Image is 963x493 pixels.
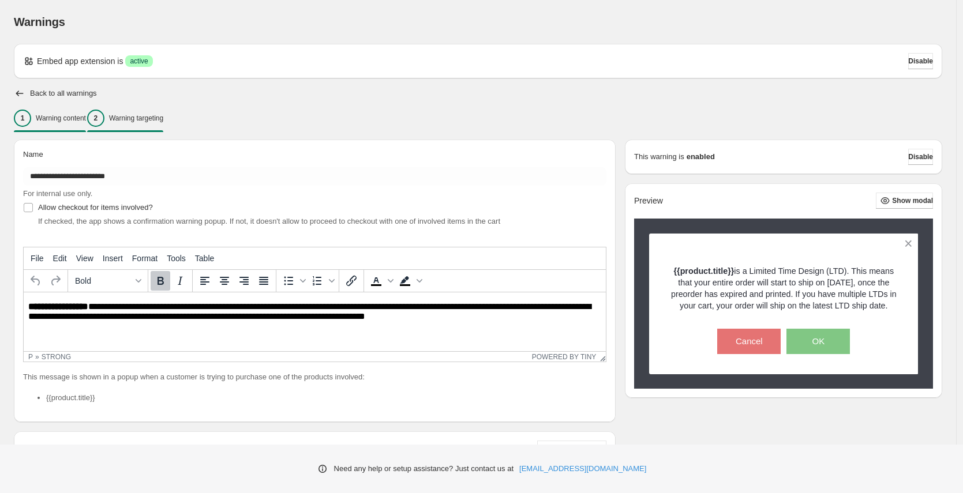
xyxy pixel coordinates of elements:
[342,271,361,291] button: Insert/edit link
[109,114,163,123] p: Warning targeting
[132,254,158,263] span: Format
[35,353,39,361] div: »
[687,151,715,163] strong: enabled
[634,151,684,163] p: This warning is
[634,196,663,206] h2: Preview
[876,193,933,209] button: Show modal
[36,114,86,123] p: Warning content
[103,254,123,263] span: Insert
[76,254,93,263] span: View
[195,271,215,291] button: Align left
[31,254,44,263] span: File
[26,271,46,291] button: Undo
[30,89,97,98] h2: Back to all warnings
[519,463,646,475] a: [EMAIL_ADDRESS][DOMAIN_NAME]
[195,254,214,263] span: Table
[366,271,395,291] div: Text color
[254,271,273,291] button: Justify
[28,353,33,361] div: p
[75,276,132,285] span: Bold
[170,271,190,291] button: Italic
[532,353,597,361] a: Powered by Tiny
[14,110,31,127] div: 1
[23,443,89,454] h2: Buttons settings
[53,254,67,263] span: Edit
[87,110,104,127] div: 2
[46,392,606,404] li: {{product.title}}
[23,189,92,198] span: For internal use only.
[596,352,606,362] div: Resize
[215,271,234,291] button: Align center
[669,265,898,311] p: is a Limited Time Design (LTD). This means that your entire order will start to ship on [DATE], o...
[23,150,43,159] span: Name
[23,371,606,383] p: This message is shown in a popup when a customer is trying to purchase one of the products involved:
[46,271,65,291] button: Redo
[14,106,86,130] button: 1Warning content
[537,444,572,453] span: Customize
[38,217,500,225] span: If checked, the app shows a confirmation warning popup. If not, it doesn't allow to proceed to ch...
[674,266,735,276] strong: {{product.title}}
[24,292,606,351] iframe: Rich Text Area
[14,16,65,28] span: Warnings
[908,152,933,161] span: Disable
[87,106,163,130] button: 2Warning targeting
[537,441,606,457] button: Customize
[308,271,336,291] div: Numbered list
[130,57,148,66] span: active
[892,196,933,205] span: Show modal
[234,271,254,291] button: Align right
[37,55,123,67] p: Embed app extension is
[70,271,145,291] button: Formats
[167,254,186,263] span: Tools
[908,57,933,66] span: Disable
[786,329,850,354] button: OK
[279,271,308,291] div: Bullet list
[151,271,170,291] button: Bold
[395,271,424,291] div: Background color
[908,53,933,69] button: Disable
[38,203,153,212] span: Allow checkout for items involved?
[717,329,781,354] button: Cancel
[42,353,71,361] div: strong
[908,149,933,165] button: Disable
